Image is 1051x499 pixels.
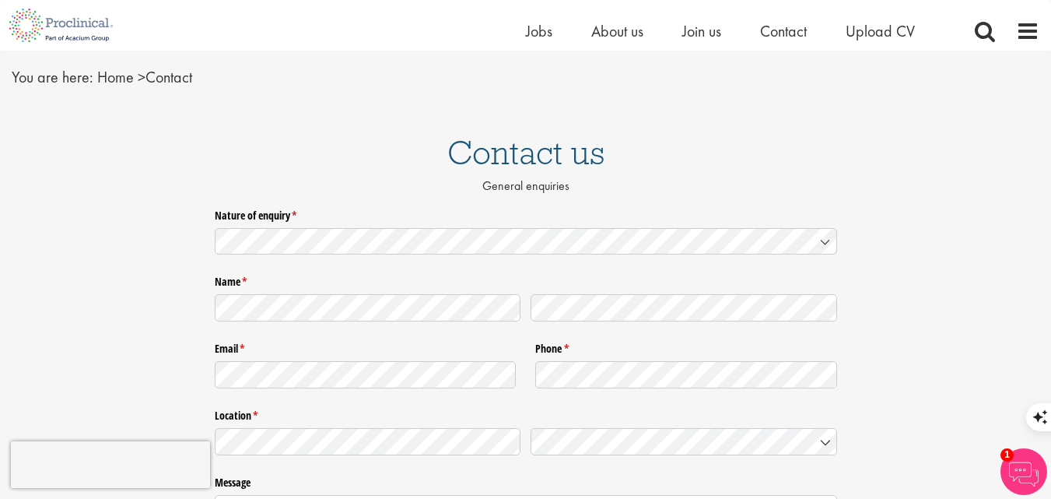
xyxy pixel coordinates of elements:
input: Last [531,294,837,322]
span: You are here: [12,67,93,87]
a: Jobs [526,21,552,41]
input: State / Province / Region [215,428,521,455]
a: Upload CV [846,21,915,41]
input: First [215,294,521,322]
span: 1 [1000,448,1014,462]
legend: Name [215,269,837,290]
a: About us [591,21,643,41]
a: breadcrumb link to Home [97,67,134,87]
label: Phone [535,336,837,357]
span: > [138,67,145,87]
label: Nature of enquiry [215,202,837,223]
img: Chatbot [1000,448,1047,495]
legend: Location [215,403,837,423]
a: Contact [760,21,807,41]
label: Email [215,336,517,357]
a: Join us [682,21,721,41]
iframe: reCAPTCHA [11,441,210,488]
span: Contact [97,67,192,87]
label: Message [215,470,837,490]
input: Country [531,428,837,455]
